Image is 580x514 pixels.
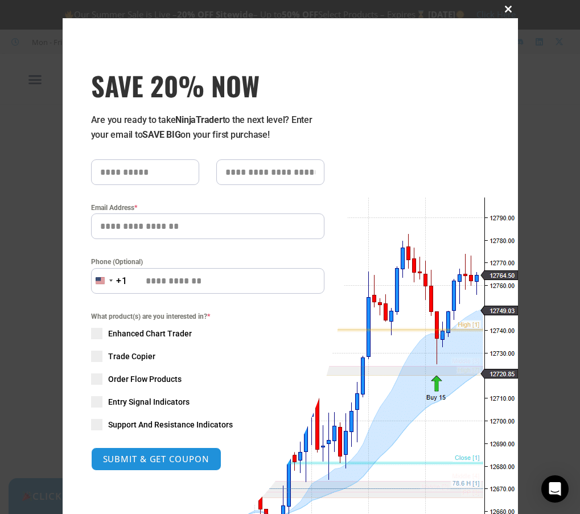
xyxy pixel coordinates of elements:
span: Order Flow Products [108,373,182,385]
span: Enhanced Chart Trader [108,328,192,339]
button: Selected country [91,268,127,294]
label: Phone (Optional) [91,256,324,268]
label: Order Flow Products [91,373,324,385]
label: Support And Resistance Indicators [91,419,324,430]
label: Trade Copier [91,351,324,362]
p: Are you ready to take to the next level? Enter your email to on your first purchase! [91,113,324,142]
span: What product(s) are you interested in? [91,311,324,322]
button: SUBMIT & GET COUPON [91,447,221,471]
span: Support And Resistance Indicators [108,419,233,430]
label: Entry Signal Indicators [91,396,324,408]
label: Email Address [91,202,324,213]
strong: SAVE BIG [142,129,180,140]
strong: NinjaTrader [175,114,222,125]
span: Trade Copier [108,351,155,362]
label: Enhanced Chart Trader [91,328,324,339]
div: +1 [116,274,127,289]
div: Open Intercom Messenger [541,475,569,503]
span: SAVE 20% NOW [91,69,324,101]
span: Entry Signal Indicators [108,396,190,408]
